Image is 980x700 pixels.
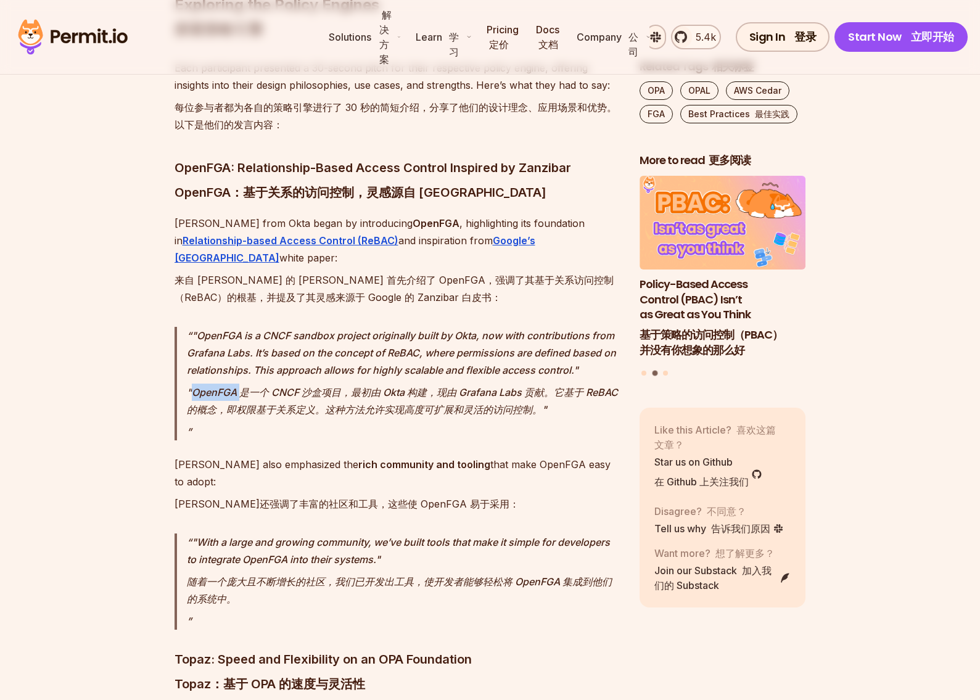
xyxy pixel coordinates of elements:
[628,31,638,58] font: 公司
[187,386,618,416] font: "OpenFGA 是一个 CNCF 沙盒项目，最初由 Okta 构建，现由 Grafana Labs 贡献。它基于 ReBAC 的概念，即权限基于关系定义。这种方法允许实现高度可扩展和灵活的访问...
[654,546,791,561] p: Want more?
[654,521,784,536] a: Tell us why 告诉我们原因
[654,504,784,519] p: Disagree?
[482,17,526,57] a: Pricing 定价
[449,31,459,58] font: 学习
[640,176,806,363] li: 2 of 3
[640,176,806,378] div: Posts
[641,371,646,376] button: Go to slide 1
[640,277,806,363] h3: Policy-Based Access Control (PBAC) Isn’t as Great as You Think
[175,677,365,691] font: Topaz：基于 OPA 的速度与灵活性
[715,547,775,559] font: 想了解更多？
[707,505,746,517] font: 不同意？
[640,327,783,358] font: 基于策略的访问控制（PBAC）并没有你想象的那么好
[736,22,830,52] a: Sign In 登录
[680,105,797,124] a: Best Practices 最佳实践
[680,82,719,101] a: OPAL
[489,38,509,51] font: 定价
[187,575,612,605] font: 随着一个庞大且不断增长的社区，我们已开发出工具，使开发者能够轻松将 OpenFGA 集成到他们的系统中。
[175,456,620,517] p: [PERSON_NAME] also emphasized the that make OpenFGA easy to adopt:
[834,22,968,52] a: Start Now 立即开始
[640,176,806,270] img: Policy-Based Access Control (PBAC) Isn’t as Great as You Think
[183,234,398,247] a: Relationship-based Access Control (ReBAC)
[640,176,806,363] a: Policy-Based Access Control (PBAC) Isn’t as Great as You ThinkPolicy-Based Access Control (PBAC) ...
[640,82,673,101] a: OPA
[531,17,567,57] a: Docs 文档
[411,10,477,64] button: Learn 学习
[654,455,791,494] a: Star us on Github在 Github 上关注我们
[12,16,133,58] img: Permit logo
[640,154,806,169] h2: More to read
[654,424,776,451] font: 喜欢这篇文章？
[654,422,791,452] p: Like this Article?
[654,563,791,593] a: Join our Substack 加入我们的 Substack
[911,29,954,44] font: 立即开始
[671,25,721,49] a: 5.4k
[726,82,789,101] a: AWS Cedar
[652,371,657,376] button: Go to slide 2
[175,215,620,311] p: [PERSON_NAME] from Okta began by introducing , highlighting its foundation in and inspiration fro...
[175,185,546,200] font: OpenFGA：基于关系的访问控制，灵感源自 [GEOGRAPHIC_DATA]
[663,371,668,376] button: Go to slide 3
[175,101,617,131] font: 每位参与者都为各自的策略引擎进行了 30 秒的简短介绍，分享了他们的设计理念、应用场景和优势。以下是他们的发言内容：
[709,153,751,168] font: 更多阅读
[187,533,620,630] p: "With a large and growing community, we’ve built tools that make it simple for developers to inte...
[755,109,789,120] font: 最佳实践
[175,649,620,699] h3: Topaz: Speed and Flexibility on an OPA Foundation
[187,327,620,440] p: "OpenFGA is a CNCF sandbox project originally built by Okta, now with contributions from Grafana ...
[175,274,614,303] font: 来自 [PERSON_NAME] 的 [PERSON_NAME] 首先介绍了 OpenFGA，强调了其基于关系访问控制（ReBAC）的根基，并提及了其灵感来源于 Google 的 Zanziba...
[324,2,406,72] button: Solutions 解决方案
[358,458,490,471] strong: rich community and tooling
[640,105,673,124] a: FGA
[379,9,392,65] font: 解决方案
[175,498,519,510] font: [PERSON_NAME]还强调了丰富的社区和工具，这些使 OpenFGA 易于采用：
[538,38,558,51] font: 文档
[794,29,816,44] font: 登录
[175,59,620,138] p: Each participant presented a 30-second pitch for their respective policy engine, offering insight...
[413,217,459,229] strong: OpenFGA
[688,30,716,44] span: 5.4k
[572,10,656,64] button: Company 公司
[175,158,620,207] h3: OpenFGA: Relationship-Based Access Control Inspired by Zanzibar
